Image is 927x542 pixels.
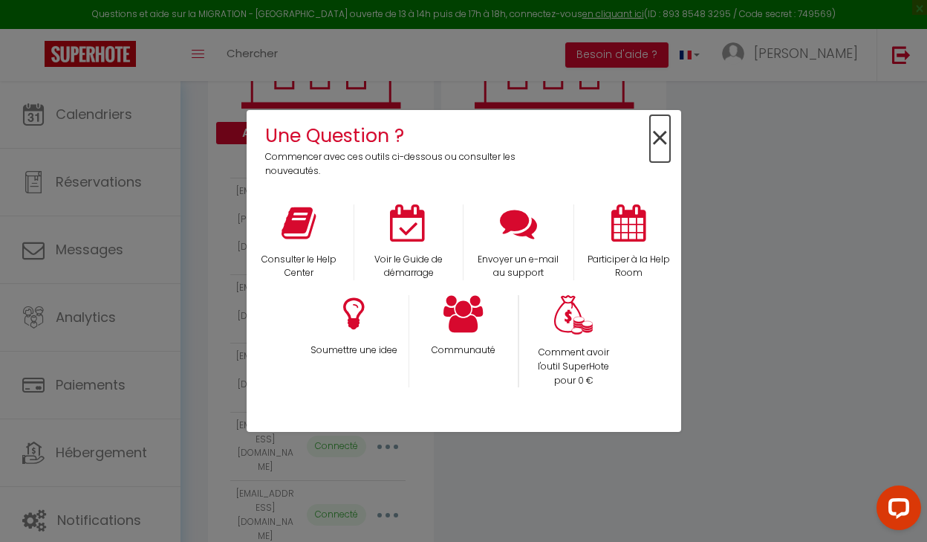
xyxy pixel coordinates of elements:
[308,343,399,358] p: Soumettre une idee
[554,295,593,335] img: Money bag
[584,253,674,281] p: Participer à la Help Room
[473,253,564,281] p: Envoyer un e-mail au support
[419,343,508,358] p: Communauté
[254,253,345,281] p: Consulter le Help Center
[364,253,453,281] p: Voir le Guide de démarrage
[265,121,526,150] h4: Une Question ?
[650,122,670,155] button: Close
[650,115,670,162] span: ×
[865,480,927,542] iframe: LiveChat chat widget
[265,150,526,178] p: Commencer avec ces outils ci-dessous ou consulter les nouveautés.
[529,346,619,388] p: Comment avoir l'outil SuperHote pour 0 €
